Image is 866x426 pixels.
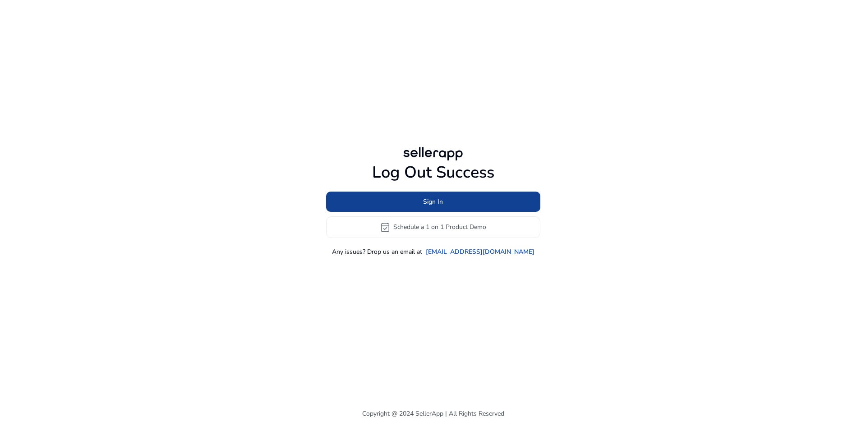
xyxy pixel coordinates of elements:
a: [EMAIL_ADDRESS][DOMAIN_NAME] [426,247,534,257]
span: Sign In [423,197,443,206]
p: Any issues? Drop us an email at [332,247,422,257]
h1: Log Out Success [326,163,540,182]
button: Sign In [326,192,540,212]
button: event_availableSchedule a 1 on 1 Product Demo [326,216,540,238]
span: event_available [380,222,391,233]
